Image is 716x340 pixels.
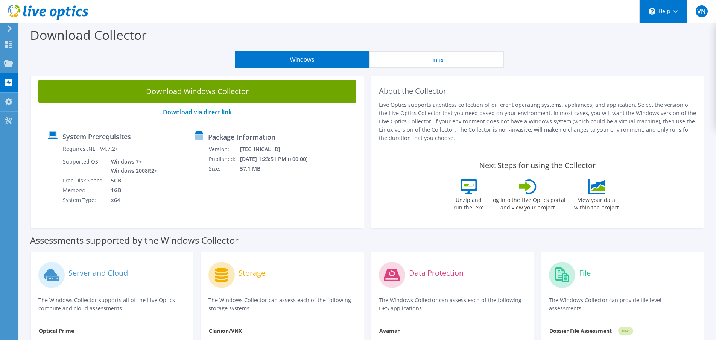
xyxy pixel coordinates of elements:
[579,269,591,277] label: File
[622,329,629,333] tspan: NEW!
[62,176,105,185] td: Free Disk Space:
[68,269,128,277] label: Server and Cloud
[105,195,159,205] td: x64
[240,144,318,154] td: [TECHNICAL_ID]
[570,194,624,211] label: View your data within the project
[62,195,105,205] td: System Type:
[451,194,486,211] label: Unzip and run the .exe
[696,5,708,17] span: VN
[235,51,369,68] button: Windows
[240,164,318,174] td: 57.1 MB
[62,185,105,195] td: Memory:
[208,144,240,154] td: Version:
[239,269,265,277] label: Storage
[549,327,612,334] strong: Dossier File Assessment
[62,157,105,176] td: Supported OS:
[240,154,318,164] td: [DATE] 1:23:51 PM (+00:00)
[409,269,464,277] label: Data Protection
[38,296,186,313] p: The Windows Collector supports all of the Live Optics compute and cloud assessments.
[208,154,240,164] td: Published:
[379,87,697,96] h2: About the Collector
[62,133,131,140] label: System Prerequisites
[369,51,504,68] button: Linux
[209,327,242,334] strong: Clariion/VNX
[379,296,526,313] p: The Windows Collector can assess each of the following DPS applications.
[379,327,400,334] strong: Avamar
[39,327,74,334] strong: Optical Prime
[208,164,240,174] td: Size:
[105,157,159,176] td: Windows 7+ Windows 2008R2+
[63,145,118,153] label: Requires .NET V4.7.2+
[549,296,696,313] p: The Windows Collector can provide file level assessments.
[479,161,596,170] label: Next Steps for using the Collector
[208,133,275,141] label: Package Information
[105,185,159,195] td: 1GB
[490,194,566,211] label: Log into the Live Optics portal and view your project
[30,26,147,44] label: Download Collector
[163,108,232,116] a: Download via direct link
[105,176,159,185] td: 5GB
[38,80,356,103] a: Download Windows Collector
[30,237,239,244] label: Assessments supported by the Windows Collector
[379,101,697,142] p: Live Optics supports agentless collection of different operating systems, appliances, and applica...
[208,296,356,313] p: The Windows Collector can assess each of the following storage systems.
[649,8,655,15] svg: \n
